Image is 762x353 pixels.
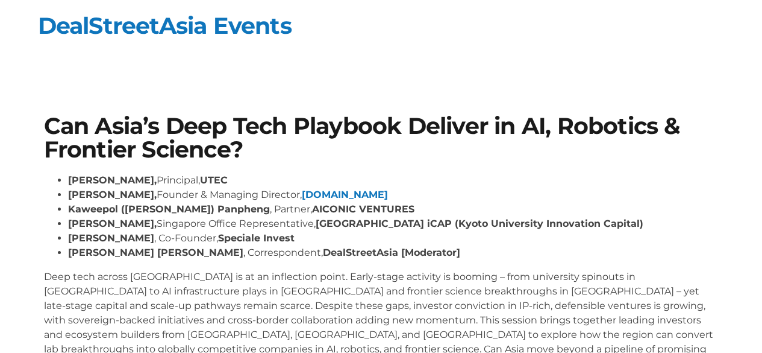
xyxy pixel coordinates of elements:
[68,247,243,258] strong: [PERSON_NAME] [PERSON_NAME]
[68,218,157,229] strong: [PERSON_NAME],
[323,247,460,258] strong: DealStreetAsia [Moderator]
[68,202,719,217] li: , Partner,
[38,11,292,40] a: DealStreetAsia Events
[44,115,719,161] h1: Can Asia’s Deep Tech Playbook Deliver in AI, Robotics & Frontier Science?
[218,232,295,244] strong: Speciale Invest
[68,232,154,244] strong: [PERSON_NAME]
[68,246,719,260] li: , Correspondent,
[68,174,157,186] strong: [PERSON_NAME],
[316,218,643,229] strong: [GEOGRAPHIC_DATA] iCAP (Kyoto University Innovation Capital)
[68,173,719,188] li: Principal,
[68,188,719,202] li: Founder & Managing Director,
[302,189,388,200] a: [DOMAIN_NAME]
[68,217,719,231] li: Singapore Office Representative,
[312,203,414,215] strong: AICONIC VENTURES
[68,231,719,246] li: , Co-Founder,
[68,203,270,215] strong: Kaweepol ([PERSON_NAME]) Panpheng
[200,174,228,186] strong: UTEC
[68,189,157,200] strong: [PERSON_NAME],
